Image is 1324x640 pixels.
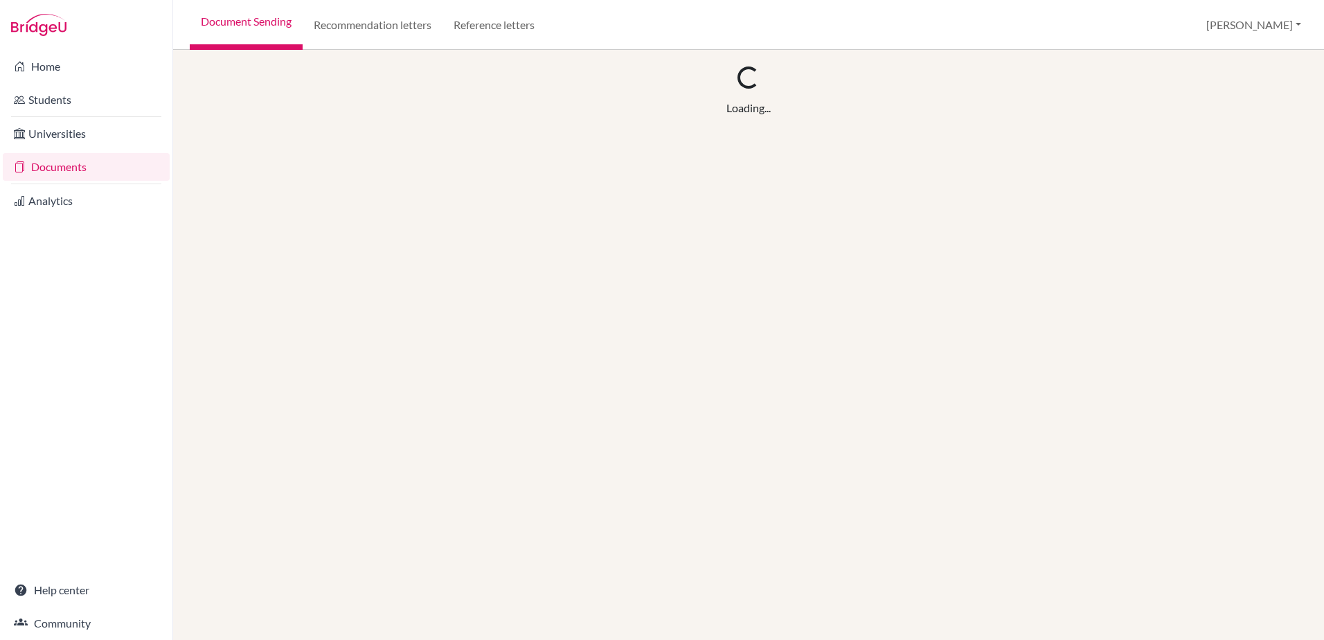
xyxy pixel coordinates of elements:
a: Documents [3,153,170,181]
a: Analytics [3,187,170,215]
button: [PERSON_NAME] [1200,12,1307,38]
a: Help center [3,576,170,604]
a: Community [3,610,170,637]
img: Bridge-U [11,14,66,36]
a: Universities [3,120,170,148]
a: Home [3,53,170,80]
div: Loading... [726,100,771,116]
a: Students [3,86,170,114]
